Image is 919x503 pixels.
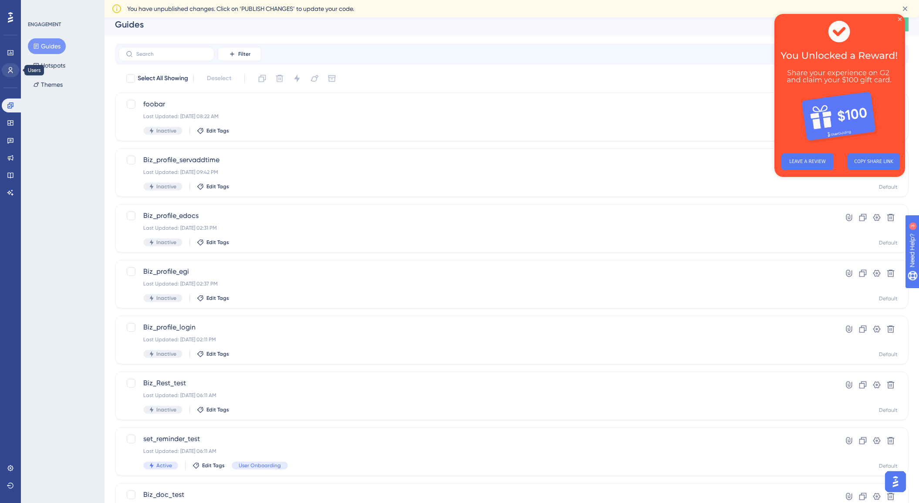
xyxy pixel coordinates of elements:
[138,73,188,84] span: Select All Showing
[197,295,229,302] button: Edit Tags
[239,462,281,469] span: User Onboarding
[143,322,811,333] span: Biz_profile_login
[143,99,811,109] span: foobar
[136,51,207,57] input: Search
[143,336,811,343] div: Last Updated: [DATE] 02:11 PM
[193,462,225,469] button: Edit Tags
[206,183,229,190] span: Edit Tags
[28,21,61,28] div: ENGAGEMENT
[206,127,229,134] span: Edit Tags
[199,71,239,86] button: Deselect
[879,239,898,246] div: Default
[197,127,229,134] button: Edit Tags
[218,47,261,61] button: Filter
[156,127,176,134] span: Inactive
[7,139,59,156] button: LEAVE A REVIEW
[73,139,125,156] button: COPY SHARE LINK
[879,462,898,469] div: Default
[143,224,811,231] div: Last Updated: [DATE] 02:31 PM
[143,280,811,287] div: Last Updated: [DATE] 02:37 PM
[206,239,229,246] span: Edit Tags
[879,295,898,302] div: Default
[143,266,811,277] span: Biz_profile_egi
[206,295,229,302] span: Edit Tags
[28,38,66,54] button: Guides
[143,392,811,399] div: Last Updated: [DATE] 06:11 AM
[124,3,127,7] div: Close Preview
[156,462,172,469] span: Active
[61,4,63,11] div: 3
[143,155,811,165] span: Biz_profile_servaddtime
[197,183,229,190] button: Edit Tags
[156,350,176,357] span: Inactive
[143,169,811,176] div: Last Updated: [DATE] 09:42 PM
[202,462,225,469] span: Edit Tags
[879,184,898,190] div: Default
[882,469,909,495] iframe: UserGuiding AI Assistant Launcher
[127,3,354,14] span: You have unpublished changes. Click on ‘PUBLISH CHANGES’ to update your code.
[207,73,231,84] span: Deselect
[238,51,250,58] span: Filter
[143,378,811,388] span: Biz_Rest_test
[879,407,898,414] div: Default
[143,211,811,221] span: Biz_profile_edocs
[143,489,811,500] span: Biz_doc_test
[156,239,176,246] span: Inactive
[28,77,68,92] button: Themes
[28,58,71,73] button: Hotspots
[143,434,811,444] span: set_reminder_test
[156,295,176,302] span: Inactive
[879,351,898,358] div: Default
[156,183,176,190] span: Inactive
[156,406,176,413] span: Inactive
[197,406,229,413] button: Edit Tags
[197,350,229,357] button: Edit Tags
[143,448,811,455] div: Last Updated: [DATE] 06:11 AM
[197,239,229,246] button: Edit Tags
[206,350,229,357] span: Edit Tags
[115,18,835,31] div: Guides
[143,113,811,120] div: Last Updated: [DATE] 08:22 AM
[206,406,229,413] span: Edit Tags
[20,2,54,13] span: Need Help?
